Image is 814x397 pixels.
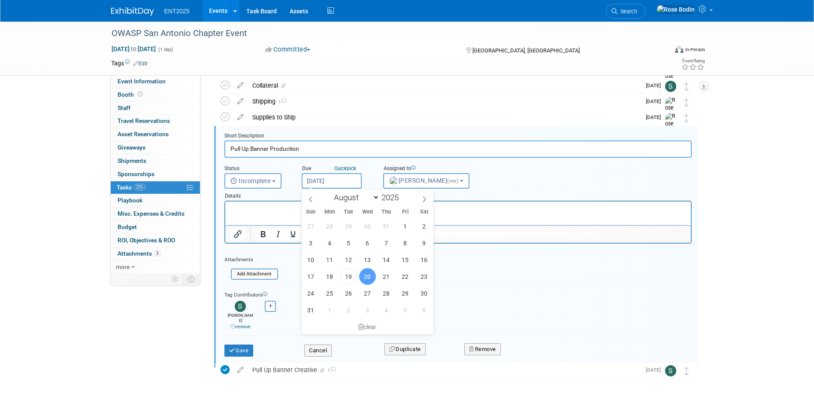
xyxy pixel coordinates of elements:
div: Event Rating [681,59,705,63]
span: Fri [396,209,415,215]
button: Remove [464,343,501,355]
span: August 2, 2025 [416,218,433,235]
span: Search [617,8,637,15]
span: 1 [275,99,287,105]
a: Edit [133,61,148,67]
div: Status [224,165,289,173]
span: August 10, 2025 [303,251,319,268]
span: Misc. Expenses & Credits [118,210,185,217]
span: August 13, 2025 [359,251,376,268]
button: Bold [256,228,270,240]
span: August 6, 2025 [359,235,376,251]
button: Save [224,345,254,357]
span: August 17, 2025 [303,268,319,285]
span: July 29, 2025 [340,218,357,235]
a: Booth [111,89,200,101]
span: Shipments [118,157,146,164]
span: Event Information [118,78,166,85]
a: Giveaways [111,141,200,154]
span: Thu [377,209,396,215]
span: Booth not reserved yet [136,91,144,98]
span: July 31, 2025 [378,218,395,235]
span: Sun [302,209,321,215]
a: edit [233,82,248,89]
button: Committed [263,45,314,54]
span: 1 [326,368,336,373]
span: August 18, 2025 [321,268,338,285]
span: September 5, 2025 [397,302,414,318]
span: August 4, 2025 [321,235,338,251]
span: Booth [118,91,144,98]
span: August 5, 2025 [340,235,357,251]
i: Quick [334,165,347,171]
img: Stephanie Silva [665,365,676,376]
a: more [111,261,200,274]
span: August 14, 2025 [378,251,395,268]
span: August 22, 2025 [397,268,414,285]
a: Playbook [111,194,200,207]
div: Assigned to [383,165,490,173]
span: August 27, 2025 [359,285,376,302]
img: Stephanie Silva [665,81,676,92]
a: Attachments3 [111,247,200,260]
span: Mon [320,209,339,215]
span: Travel Reservations [118,117,170,124]
span: August 8, 2025 [397,235,414,251]
span: August 24, 2025 [303,285,319,302]
span: ROI, Objectives & ROO [118,237,175,244]
span: August 23, 2025 [416,268,433,285]
span: August 25, 2025 [321,285,338,302]
span: Attachments [118,250,160,257]
i: Move task [684,82,689,91]
span: September 4, 2025 [378,302,395,318]
span: August 19, 2025 [340,268,357,285]
span: (1 day) [157,47,173,52]
span: August 11, 2025 [321,251,338,268]
span: August 1, 2025 [397,218,414,235]
button: Cancel [304,345,332,357]
span: September 1, 2025 [321,302,338,318]
input: Name of task or a short description [224,140,692,157]
td: Toggle Event Tabs [182,274,200,285]
span: July 30, 2025 [359,218,376,235]
a: Shipments [111,155,200,168]
span: August 16, 2025 [416,251,433,268]
span: [PERSON_NAME] [389,177,460,184]
span: August 21, 2025 [378,268,395,285]
span: August 7, 2025 [378,235,395,251]
span: ENT2025 [164,8,190,15]
div: Attachments [224,256,278,263]
span: Sat [415,209,433,215]
button: Duplicate [384,343,426,355]
span: Budget [118,223,137,230]
a: edit [233,98,248,105]
button: Incomplete [224,173,281,189]
span: Asset Reservations [118,131,169,137]
span: August 29, 2025 [397,285,414,302]
img: Stephanie Silva [235,301,246,312]
span: August 26, 2025 [340,285,357,302]
div: Details [224,189,692,201]
a: Staff [111,102,200,115]
span: July 27, 2025 [303,218,319,235]
img: Rose Bodin [665,97,678,127]
a: remove [230,324,251,330]
iframe: Rich Text Area [225,202,691,225]
span: to [130,46,138,52]
button: Underline [286,228,300,240]
div: [PERSON_NAME] [227,312,254,330]
a: Travel Reservations [111,115,200,128]
span: August 9, 2025 [416,235,433,251]
select: Month [330,192,379,203]
div: Tag Contributors [224,290,692,299]
span: August 15, 2025 [397,251,414,268]
span: August 12, 2025 [340,251,357,268]
span: Sponsorships [118,171,154,177]
span: August 30, 2025 [416,285,433,302]
span: Staff [118,104,130,111]
a: Budget [111,221,200,234]
span: August 31, 2025 [303,302,319,318]
div: Shipping [248,94,641,109]
span: [GEOGRAPHIC_DATA], [GEOGRAPHIC_DATA] [472,47,580,54]
button: [PERSON_NAME](me) [383,173,469,189]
